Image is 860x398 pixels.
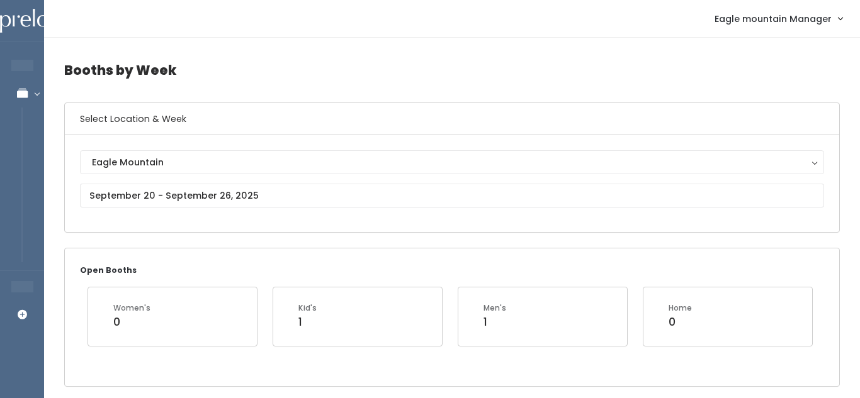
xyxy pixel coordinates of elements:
[80,150,824,174] button: Eagle Mountain
[80,265,137,275] small: Open Booths
[92,155,812,169] div: Eagle Mountain
[298,314,317,330] div: 1
[702,5,855,32] a: Eagle mountain Manager
[484,314,506,330] div: 1
[715,12,832,26] span: Eagle mountain Manager
[669,302,692,314] div: Home
[113,302,150,314] div: Women's
[113,314,150,330] div: 0
[484,302,506,314] div: Men's
[64,53,840,87] h4: Booths by Week
[65,103,839,135] h6: Select Location & Week
[669,314,692,330] div: 0
[298,302,317,314] div: Kid's
[80,184,824,207] input: September 20 - September 26, 2025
